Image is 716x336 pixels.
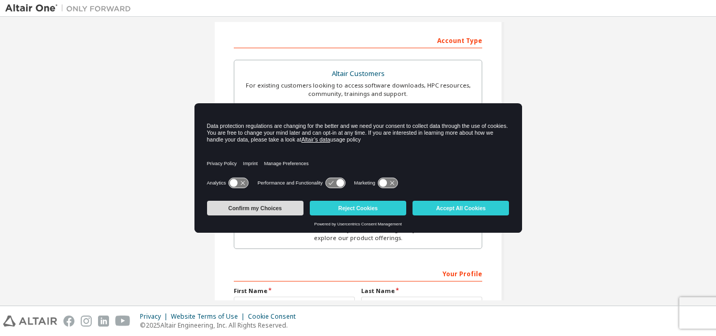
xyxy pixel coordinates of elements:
div: Cookie Consent [248,312,302,321]
div: Your Profile [234,265,482,281]
img: altair_logo.svg [3,316,57,327]
img: youtube.svg [115,316,131,327]
img: instagram.svg [81,316,92,327]
div: Altair Customers [241,67,475,81]
img: linkedin.svg [98,316,109,327]
div: For individuals, businesses and everyone else looking to try Altair software and explore our prod... [241,225,475,242]
img: facebook.svg [63,316,74,327]
div: Account Type [234,31,482,48]
div: Privacy [140,312,171,321]
p: © 2025 Altair Engineering, Inc. All Rights Reserved. [140,321,302,330]
label: First Name [234,287,355,295]
label: Last Name [361,287,482,295]
img: Altair One [5,3,136,14]
div: Website Terms of Use [171,312,248,321]
div: For existing customers looking to access software downloads, HPC resources, community, trainings ... [241,81,475,98]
